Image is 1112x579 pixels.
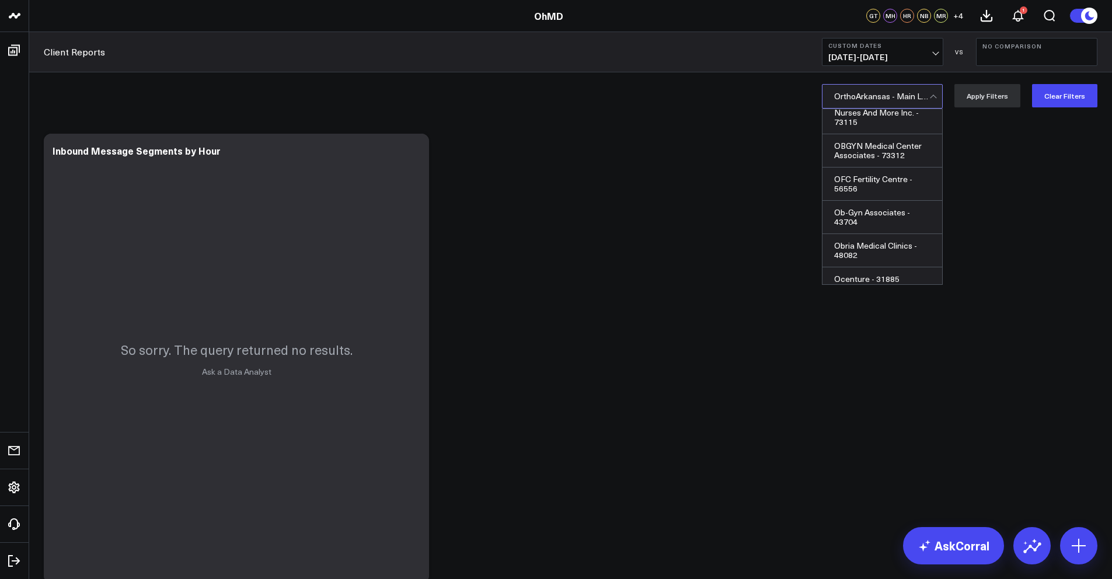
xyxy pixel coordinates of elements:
[1020,6,1027,14] div: 1
[44,46,105,58] a: Client Reports
[534,9,563,22] a: OhMD
[976,38,1097,66] button: No Comparison
[202,366,271,377] a: Ask a Data Analyst
[822,134,942,168] div: OBGYN Medical Center Associates - 73312
[934,9,948,23] div: MR
[903,527,1004,564] a: AskCorral
[828,42,937,49] b: Custom Dates
[822,267,942,291] div: Ocenture - 31885
[822,234,942,267] div: Obria Medical Clinics - 48082
[951,9,965,23] button: +4
[982,43,1091,50] b: No Comparison
[949,48,970,55] div: VS
[953,12,963,20] span: + 4
[822,201,942,234] div: Ob-Gyn Associates - 43704
[866,9,880,23] div: GT
[121,341,353,358] p: So sorry. The query returned no results.
[828,53,937,62] span: [DATE] - [DATE]
[822,38,943,66] button: Custom Dates[DATE]-[DATE]
[883,9,897,23] div: MH
[1032,84,1097,107] button: Clear Filters
[53,144,221,157] div: Inbound Message Segments by Hour
[822,168,942,201] div: OFC Fertility Centre - 56556
[917,9,931,23] div: NB
[954,84,1020,107] button: Apply Filters
[900,9,914,23] div: HR
[822,101,942,134] div: Nurses And More Inc. - 73115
